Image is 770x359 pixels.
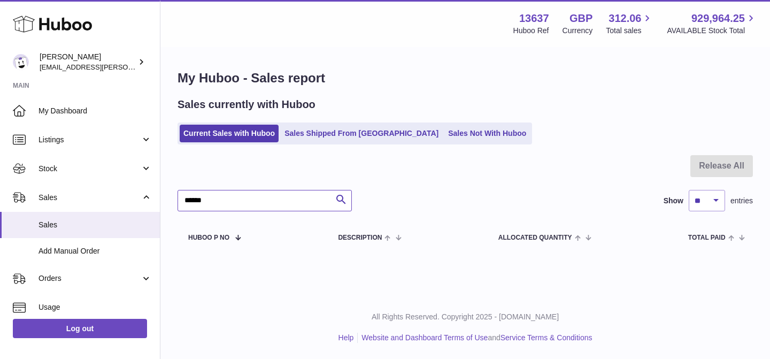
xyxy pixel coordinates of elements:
span: AVAILABLE Stock Total [667,26,757,36]
div: [PERSON_NAME] [40,52,136,72]
img: jonny@ledda.co [13,54,29,70]
span: entries [730,196,753,206]
h2: Sales currently with Huboo [178,97,315,112]
h1: My Huboo - Sales report [178,70,753,87]
span: Orders [38,273,141,284]
span: 312.06 [609,11,641,26]
p: All Rights Reserved. Copyright 2025 - [DOMAIN_NAME] [169,312,761,322]
a: Log out [13,319,147,338]
span: Listings [38,135,141,145]
a: Website and Dashboard Terms of Use [361,333,488,342]
span: Total sales [606,26,653,36]
strong: 13637 [519,11,549,26]
span: 929,964.25 [691,11,745,26]
span: Huboo P no [188,234,229,241]
span: Usage [38,302,152,312]
li: and [358,333,592,343]
span: Sales [38,193,141,203]
a: Current Sales with Huboo [180,125,279,142]
span: ALLOCATED Quantity [498,234,572,241]
span: My Dashboard [38,106,152,116]
a: Sales Not With Huboo [444,125,530,142]
span: Sales [38,220,152,230]
span: Stock [38,164,141,174]
a: Service Terms & Conditions [500,333,592,342]
a: Help [338,333,354,342]
label: Show [664,196,683,206]
div: Huboo Ref [513,26,549,36]
a: 312.06 Total sales [606,11,653,36]
a: 929,964.25 AVAILABLE Stock Total [667,11,757,36]
span: Description [338,234,382,241]
strong: GBP [569,11,592,26]
span: Add Manual Order [38,246,152,256]
div: Currency [563,26,593,36]
span: [EMAIL_ADDRESS][PERSON_NAME][DOMAIN_NAME] [40,63,214,71]
span: Total paid [688,234,726,241]
a: Sales Shipped From [GEOGRAPHIC_DATA] [281,125,442,142]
